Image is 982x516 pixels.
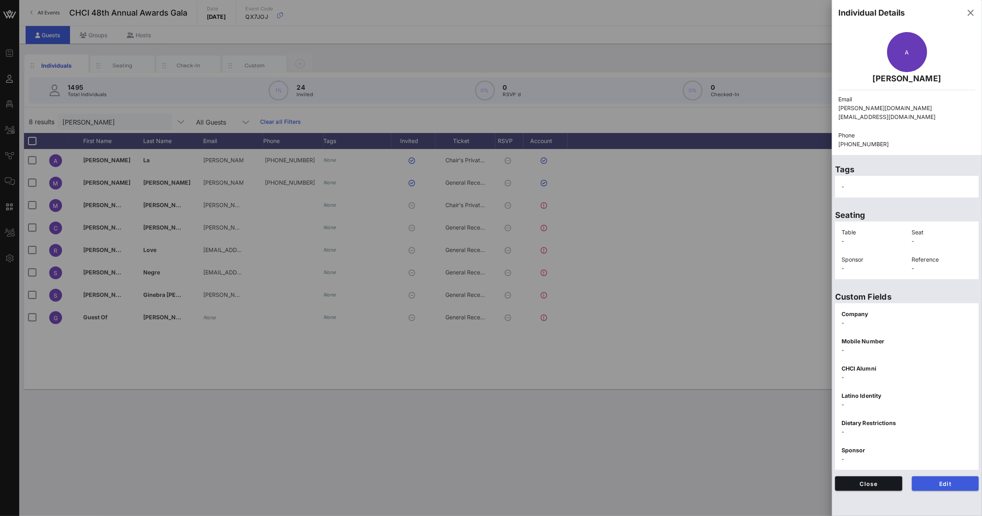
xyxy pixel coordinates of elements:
p: - [842,237,902,246]
p: Custom Fields [835,290,979,303]
span: A [905,49,909,56]
p: - [842,373,972,382]
p: - [842,400,972,409]
span: - [842,183,844,190]
p: - [842,455,972,464]
p: Latino Identity [842,391,972,400]
button: Close [835,476,902,491]
p: Sponsor [842,446,972,455]
button: Edit [912,476,979,491]
p: [PERSON_NAME] [838,72,976,85]
span: Close [842,480,896,487]
p: Phone [838,131,976,140]
p: - [842,318,972,327]
p: [PHONE_NUMBER] [838,140,976,149]
p: Table [842,228,902,237]
p: CHCI Alumni [842,364,972,373]
p: [PERSON_NAME][DOMAIN_NAME][EMAIL_ADDRESS][DOMAIN_NAME] [838,104,976,121]
p: Company [842,310,972,318]
p: Seating [835,209,979,222]
p: - [842,427,972,436]
p: - [842,264,902,273]
p: - [912,264,973,273]
p: - [842,346,972,355]
p: Tags [835,163,979,176]
p: Email [838,95,976,104]
p: Reference [912,255,973,264]
p: Dietary Restrictions [842,419,972,427]
span: Edit [918,480,973,487]
p: - [912,237,973,246]
div: Individual Details [838,7,905,19]
p: Mobile Number [842,337,972,346]
p: Sponsor [842,255,902,264]
p: Seat [912,228,973,237]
